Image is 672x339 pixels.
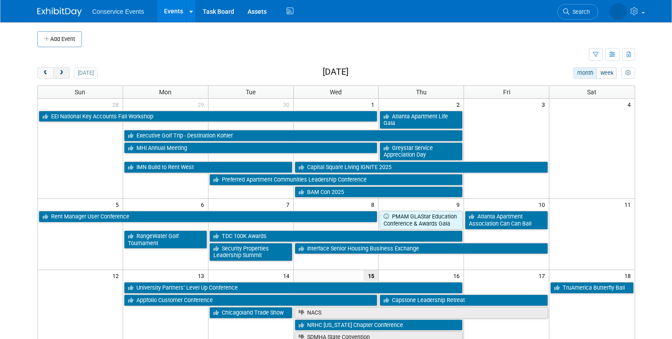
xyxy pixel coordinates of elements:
[538,270,549,281] span: 17
[124,130,463,141] a: Executive Golf Trip - Destination Kohler
[209,174,463,186] a: Preferred Apartment Communities Leadership Conference
[124,282,463,294] a: University Partners’ Level Up Conference
[380,295,548,306] a: Capstone Leadership Retreat
[538,199,549,210] span: 10
[557,4,598,20] a: Search
[39,111,378,122] a: EEI National Key Accounts Fall Workshop
[112,270,123,281] span: 12
[112,99,123,110] span: 28
[295,161,548,173] a: Capital Square Living IGNITE 2025
[197,270,208,281] span: 13
[503,89,510,96] span: Fri
[124,295,378,306] a: Appfolio Customer Conference
[209,243,292,261] a: Security Properties Leadership Summit
[380,111,463,129] a: Atlanta Apartment Life Gala
[610,3,627,20] img: Savannah Doctor
[624,270,635,281] span: 18
[380,211,463,229] a: PMAM GLAStar Education Conference & Awards Gala
[37,8,82,16] img: ExhibitDay
[323,67,348,77] h2: [DATE]
[75,89,85,96] span: Sun
[569,8,590,15] span: Search
[295,307,548,319] a: NACS
[541,99,549,110] span: 3
[37,31,82,47] button: Add Event
[53,67,70,79] button: next
[285,199,293,210] span: 7
[380,142,463,161] a: Greystar Service Appreciation Day
[115,199,123,210] span: 5
[587,89,596,96] span: Sat
[456,199,464,210] span: 9
[330,89,342,96] span: Wed
[624,199,635,210] span: 11
[92,8,144,15] span: Conservice Events
[124,161,292,173] a: IMN Build to Rent West
[627,99,635,110] span: 4
[364,270,378,281] span: 15
[37,67,54,79] button: prev
[625,70,631,76] i: Personalize Calendar
[370,99,378,110] span: 1
[295,319,463,331] a: NRHC [US_STATE] Chapter Conference
[124,230,207,249] a: RangeWater Golf Tournament
[370,199,378,210] span: 8
[550,282,633,294] a: TruAmerica Butterfly Ball
[465,211,548,229] a: Atlanta Apartment Association Can Can Ball
[282,270,293,281] span: 14
[200,199,208,210] span: 6
[39,211,378,222] a: Rent Manager User Conference
[295,243,548,254] a: Interface Senior Housing Business Exchange
[416,89,427,96] span: Thu
[456,99,464,110] span: 2
[596,67,617,79] button: week
[197,99,208,110] span: 29
[209,230,463,242] a: TDC 100K Awards
[621,67,635,79] button: myCustomButton
[246,89,256,96] span: Tue
[282,99,293,110] span: 30
[74,67,97,79] button: [DATE]
[295,186,463,198] a: BAM Con 2025
[209,307,292,319] a: Chicagoland Trade Show
[159,89,172,96] span: Mon
[573,67,597,79] button: month
[452,270,464,281] span: 16
[124,142,378,154] a: MHI Annual Meeting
